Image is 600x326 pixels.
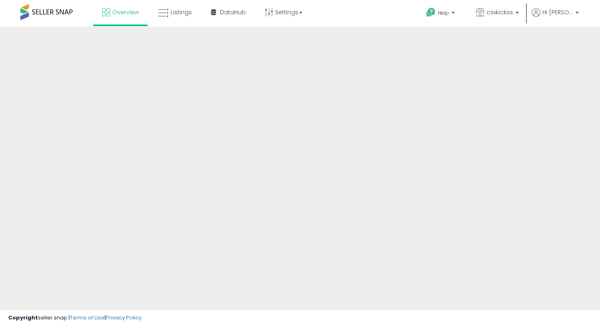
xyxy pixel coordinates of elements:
[532,8,579,27] a: Hi [PERSON_NAME]
[420,1,463,27] a: Help
[106,314,142,322] a: Privacy Policy
[438,9,449,16] span: Help
[171,8,192,16] span: Listings
[70,314,104,322] a: Terms of Use
[112,8,139,16] span: Overview
[220,8,246,16] span: DataHub
[542,8,573,16] span: Hi [PERSON_NAME]
[8,314,142,322] div: seller snap | |
[426,7,436,18] i: Get Help
[487,8,513,16] span: csxkickss
[8,314,38,322] strong: Copyright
